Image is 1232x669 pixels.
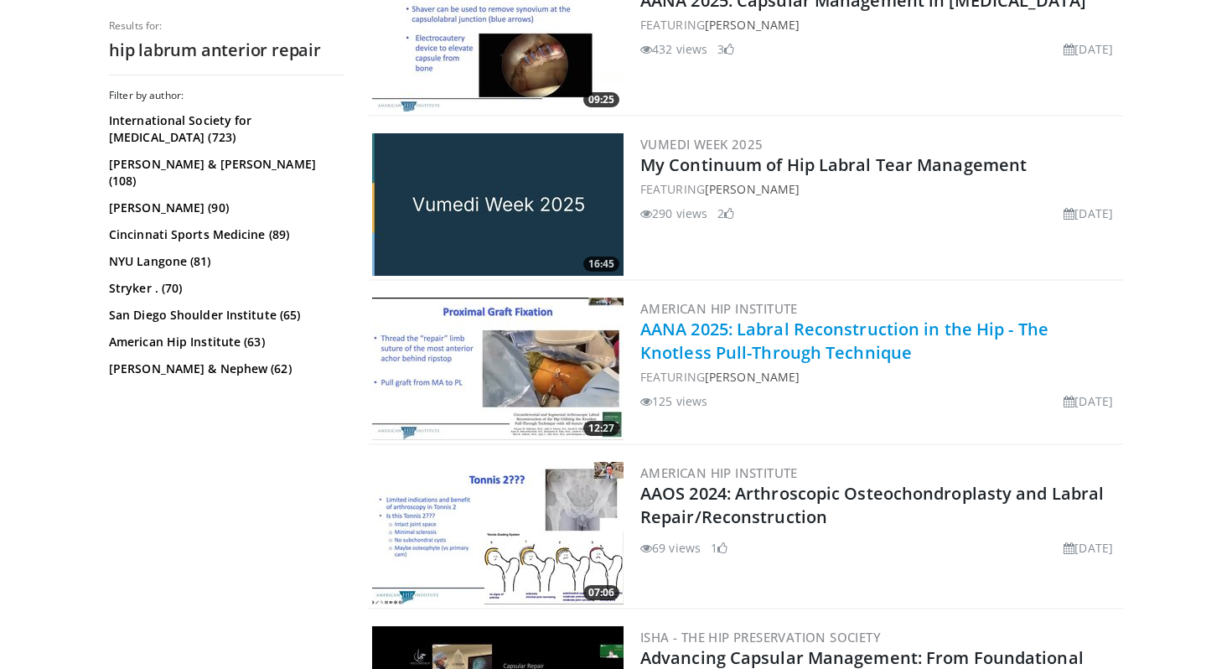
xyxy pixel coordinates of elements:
[109,39,344,61] h2: hip labrum anterior repair
[640,318,1048,364] a: AANA 2025: Labral Reconstruction in the Hip - The Knotless Pull-Through Technique
[705,369,800,385] a: [PERSON_NAME]
[640,205,707,222] li: 290 views
[372,298,624,440] a: 12:27
[372,133,624,276] img: 388852d1-52a1-465f-a432-1f28de981add.jpg.300x170_q85_crop-smart_upscale.jpg
[109,334,339,350] a: American Hip Institute (63)
[711,539,727,557] li: 1
[372,298,624,440] img: 91946176-a26c-498e-ad96-3dca434f7eb2.300x170_q85_crop-smart_upscale.jpg
[640,539,701,557] li: 69 views
[640,180,1120,198] div: FEATURING
[583,257,619,272] span: 16:45
[640,40,707,58] li: 432 views
[717,205,734,222] li: 2
[640,629,881,646] a: ISHA - The Hip Preservation Society
[109,200,339,216] a: [PERSON_NAME] (90)
[1064,205,1113,222] li: [DATE]
[640,16,1120,34] div: FEATURING
[705,17,800,33] a: [PERSON_NAME]
[109,360,339,377] a: [PERSON_NAME] & Nephew (62)
[109,112,339,146] a: International Society for [MEDICAL_DATA] (723)
[583,585,619,600] span: 07:06
[109,19,344,33] p: Results for:
[583,421,619,436] span: 12:27
[640,392,707,410] li: 125 views
[583,92,619,107] span: 09:25
[640,153,1027,176] a: My Continuum of Hip Labral Tear Management
[640,300,798,317] a: American Hip Institute
[1064,40,1113,58] li: [DATE]
[109,156,339,189] a: [PERSON_NAME] & [PERSON_NAME] (108)
[1064,392,1113,410] li: [DATE]
[109,280,339,297] a: Stryker . (70)
[640,368,1120,386] div: FEATURING
[372,462,624,604] a: 07:06
[640,482,1104,528] a: AAOS 2024: Arthroscopic Osteochondroplasty and Labral Repair/Reconstruction
[372,133,624,276] a: 16:45
[109,226,339,243] a: Cincinnati Sports Medicine (89)
[372,462,624,604] img: 4a9c8255-42a5-4df0-bd02-0727d23e0922.300x170_q85_crop-smart_upscale.jpg
[705,181,800,197] a: [PERSON_NAME]
[109,307,339,324] a: San Diego Shoulder Institute (65)
[109,89,344,102] h3: Filter by author:
[109,253,339,270] a: NYU Langone (81)
[1064,539,1113,557] li: [DATE]
[717,40,734,58] li: 3
[640,136,763,153] a: Vumedi Week 2025
[640,464,798,481] a: American Hip Institute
